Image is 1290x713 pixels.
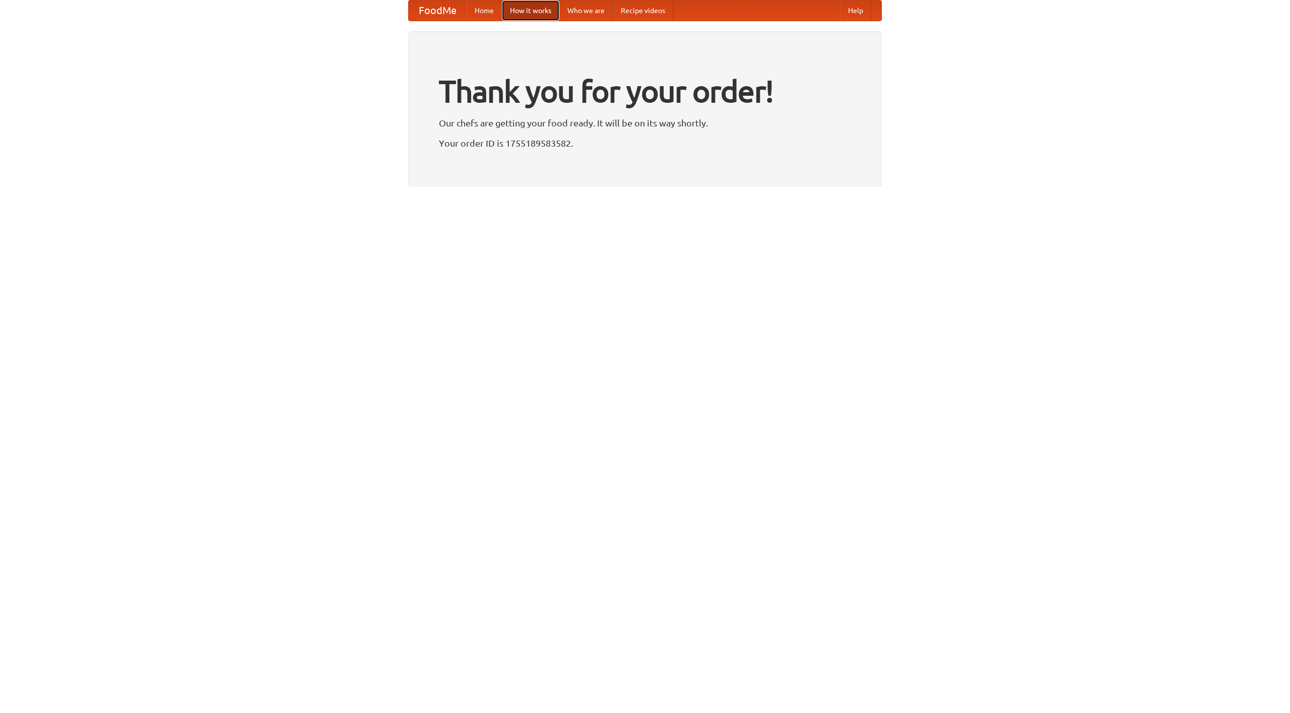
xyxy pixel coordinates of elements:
[502,1,559,21] a: How it works
[613,1,673,21] a: Recipe videos
[409,1,467,21] a: FoodMe
[439,136,851,151] p: Your order ID is 1755189583582.
[559,1,613,21] a: Who we are
[840,1,871,21] a: Help
[439,115,851,131] p: Our chefs are getting your food ready. It will be on its way shortly.
[439,67,851,115] h1: Thank you for your order!
[467,1,502,21] a: Home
